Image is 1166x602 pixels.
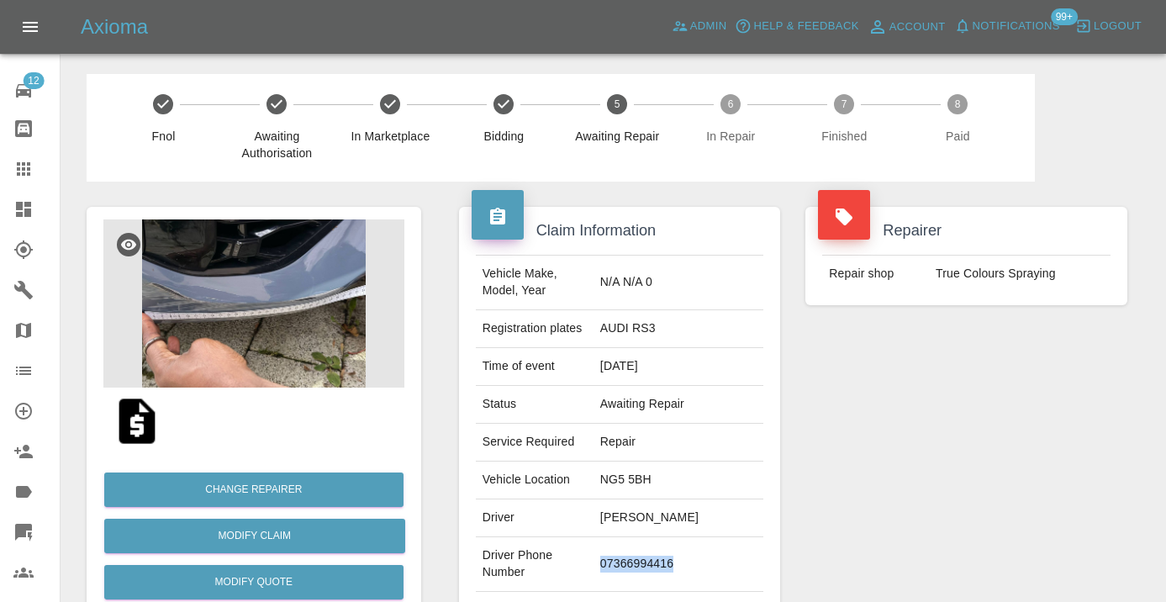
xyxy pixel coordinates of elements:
span: Bidding [454,128,554,145]
span: Awaiting Repair [567,128,667,145]
button: Help & Feedback [731,13,863,40]
a: Modify Claim [104,519,405,553]
span: Notifications [973,17,1060,36]
td: Driver [476,499,594,537]
td: N/A N/A 0 [594,256,763,310]
span: Admin [690,17,727,36]
td: [PERSON_NAME] [594,499,763,537]
span: In Marketplace [340,128,441,145]
td: True Colours Spraying [929,256,1111,293]
td: Driver Phone Number [476,537,594,592]
img: qt_1SGeTpA4aDea5wMj4plMcfwH [110,394,164,448]
button: Open drawer [10,7,50,47]
span: Help & Feedback [753,17,858,36]
td: 07366994416 [594,537,763,592]
button: Change Repairer [104,473,404,507]
span: Logout [1094,17,1142,36]
a: Account [863,13,950,40]
a: Admin [667,13,731,40]
td: Awaiting Repair [594,386,763,424]
td: Registration plates [476,310,594,348]
h4: Repairer [818,219,1115,242]
span: In Repair [681,128,781,145]
span: Finished [794,128,894,145]
button: Logout [1071,13,1146,40]
td: Vehicle Location [476,462,594,499]
span: Fnol [113,128,214,145]
td: Service Required [476,424,594,462]
span: 99+ [1051,8,1078,25]
h5: Axioma [81,13,148,40]
span: Paid [908,128,1008,145]
text: 6 [728,98,734,110]
td: AUDI RS3 [594,310,763,348]
text: 8 [955,98,961,110]
td: Repair [594,424,763,462]
text: 5 [615,98,620,110]
td: Repair shop [822,256,929,293]
td: NG5 5BH [594,462,763,499]
button: Modify Quote [104,565,404,599]
td: Time of event [476,348,594,386]
h4: Claim Information [472,219,768,242]
span: Awaiting Authorisation [227,128,327,161]
span: 12 [23,72,44,89]
td: [DATE] [594,348,763,386]
td: Status [476,386,594,424]
text: 7 [842,98,847,110]
img: 98ca1fd4-c369-488c-b849-675728e2a8bb [103,219,404,388]
button: Notifications [950,13,1064,40]
td: Vehicle Make, Model, Year [476,256,594,310]
span: Account [889,18,946,37]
